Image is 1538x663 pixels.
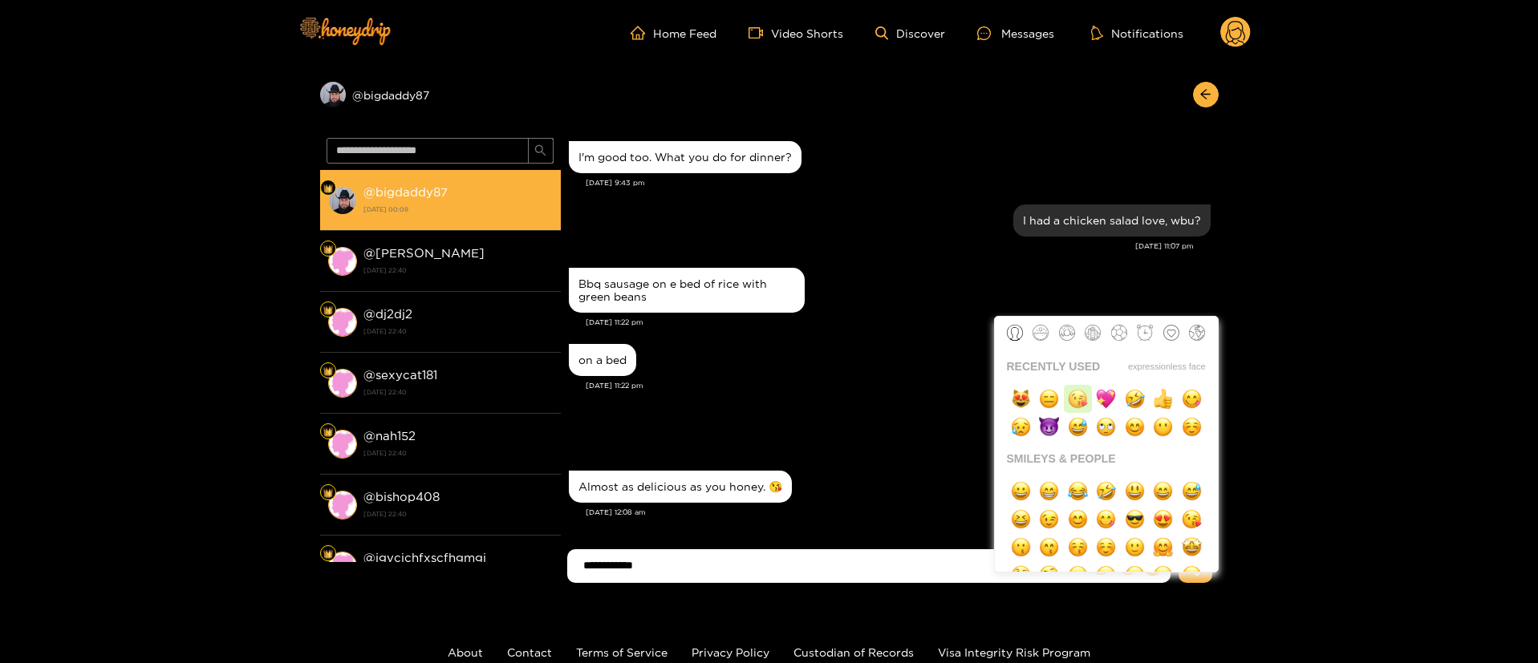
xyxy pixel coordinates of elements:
div: Messages [977,24,1054,42]
div: [DATE] 12:08 am [586,507,1211,518]
div: Aug. 20, 9:43 pm [569,141,801,173]
div: on a bed [578,354,627,366]
div: @bigdaddy87 [320,82,561,107]
img: 1f644.png [1153,565,1173,585]
img: 1f60f.png [1182,565,1202,585]
img: 1f929.png [1182,537,1202,557]
div: I had a chicken salad love, wbu? [1023,214,1201,227]
a: Discover [875,26,945,40]
strong: @ dj2dj2 [363,307,412,321]
strong: @ sexycat181 [363,368,437,382]
img: 1f928.png [1039,565,1059,585]
img: conversation [328,186,357,215]
strong: [DATE] 22:40 [363,446,553,460]
img: 1f604.png [1153,481,1173,501]
strong: @ jgvcjchfxscfhgmgj [363,551,486,564]
img: 1f618.png [1182,509,1202,529]
img: 1f60e.png [1125,509,1145,529]
a: Visa Integrity Risk Program [938,646,1090,658]
img: 1f625.png [1011,417,1031,437]
img: conversation [328,552,357,580]
span: video-camera [749,26,771,40]
img: 1f63b.png [1011,389,1031,409]
div: Bbq sausage on e bed of rice with green beans [578,277,795,303]
img: Fan Level [323,366,333,376]
img: 1f606.png [1011,509,1031,529]
img: 1f60b.png [1096,509,1116,529]
img: 1f917.png [1153,537,1173,557]
strong: [DATE] 22:40 [363,263,553,277]
strong: [DATE] 22:40 [363,385,553,399]
img: 1f602.png [1068,481,1088,501]
div: [DATE] 11:07 pm [569,241,1194,252]
div: Aug. 20, 11:07 pm [1013,204,1211,236]
a: Home Feed [631,26,716,40]
span: arrow-left [1199,88,1211,102]
div: Aug. 20, 11:22 pm [569,344,636,376]
div: [DATE] 11:22 pm [586,317,1211,328]
img: 1f611.png [1096,565,1116,585]
strong: [DATE] 22:40 [363,507,553,521]
button: arrow-left [1193,82,1219,107]
img: conversation [328,369,357,398]
img: 1f605.png [1182,481,1202,501]
img: 1f603.png [1125,481,1145,501]
div: [DATE] 11:22 pm [586,380,1211,391]
div: Aug. 21, 12:08 am [569,471,792,503]
img: 1f60a.png [1125,417,1145,437]
img: 1f60b.png [1182,389,1202,409]
img: 1f923.png [1096,481,1116,501]
img: Fan Level [323,549,333,559]
img: 1f496.png [1096,389,1116,409]
span: search [534,144,546,158]
img: 263a-fe0f.png [1096,537,1116,557]
img: 1f618.png [1068,389,1088,409]
img: 1f610.png [1068,565,1088,585]
img: 1f608.png [1039,417,1059,437]
img: 1f636.png [1153,417,1173,437]
strong: @ [PERSON_NAME] [363,246,485,260]
img: 1f617.png [1011,537,1031,557]
img: conversation [328,491,357,519]
img: 1f923.png [1125,389,1145,409]
img: Fan Level [323,245,333,254]
img: 1f601.png [1039,481,1059,501]
img: 1f642.png [1125,537,1145,557]
div: Almost as delicious as you honey. 😘 [578,480,782,493]
img: 1f44d.png [1153,389,1173,409]
img: 1f609.png [1039,509,1059,529]
span: home [631,26,653,40]
strong: @ bishop408 [363,490,440,503]
img: 1f60a.png [1068,509,1088,529]
img: 263a-fe0f.png [1182,417,1202,437]
img: 1f60d.png [1153,509,1173,529]
button: Notifications [1086,25,1188,41]
strong: @ bigdaddy87 [363,185,448,199]
img: 1f644.png [1096,417,1116,437]
a: About [448,646,483,658]
img: Fan Level [323,488,333,498]
img: 1f61a.png [1068,537,1088,557]
strong: [DATE] 00:08 [363,202,553,216]
strong: @ nah152 [363,429,416,443]
a: Custodian of Records [793,646,914,658]
img: 1f619.png [1039,537,1059,557]
a: Terms of Service [576,646,668,658]
img: 1f914.png [1011,565,1031,585]
strong: [DATE] 22:40 [363,324,553,338]
img: conversation [328,308,357,337]
a: Video Shorts [749,26,843,40]
img: Fan Level [323,184,333,193]
button: search [528,138,554,164]
img: conversation [328,247,357,276]
div: Aug. 20, 11:22 pm [569,268,805,313]
img: 1f611.png [1039,389,1059,409]
div: I'm good too. What you do for dinner? [578,151,792,164]
img: conversation [328,430,357,459]
div: [DATE] 9:43 pm [586,177,1211,188]
img: Fan Level [323,305,333,315]
div: [DATE] 12:01 am [569,443,1194,455]
a: Contact [507,646,552,658]
img: 1f605.png [1068,417,1088,437]
img: 1f636.png [1125,565,1145,585]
